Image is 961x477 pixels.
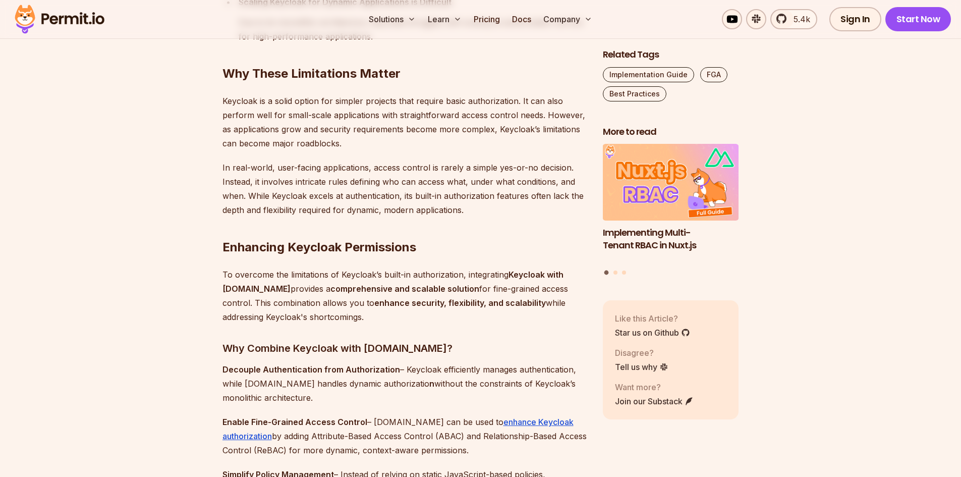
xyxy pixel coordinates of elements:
[603,144,739,277] div: Posts
[222,364,400,375] strong: Decouple Authentication from Authorization
[222,268,587,324] p: To overcome the limitations of Keycloak’s built-in authorization, integrating provides a for fine...
[603,67,694,82] a: Implementation Guide
[222,362,587,405] p: – Keycloak efficiently manages authentication, while [DOMAIN_NAME] handles dynamic authorizatio w...
[365,9,420,29] button: Solutions
[603,144,739,264] li: 1 of 3
[613,271,617,275] button: Go to slide 2
[374,298,546,308] strong: enhance security, flexibility, and scalability
[603,144,739,221] img: Implementing Multi-Tenant RBAC in Nuxt.js
[470,9,504,29] a: Pricing
[829,7,881,31] a: Sign In
[222,415,587,457] p: – [DOMAIN_NAME] can be used to by adding Attribute-Based Access Control (ABAC) and Relationship-B...
[615,361,668,373] a: Tell us why
[770,9,817,29] a: 5.4k
[222,340,587,356] h3: Why Combine Keycloak with [DOMAIN_NAME]?
[222,161,587,217] p: In real-world, user-facing applications, access control is rarely a simple yes-or-no decision. In...
[222,25,587,82] h2: Why These Limitations Matter
[622,271,626,275] button: Go to slide 3
[615,327,690,339] a: Star us on Github
[615,347,668,359] p: Disagree?
[603,144,739,264] a: Implementing Multi-Tenant RBAC in Nuxt.jsImplementing Multi-Tenant RBAC in Nuxt.js
[539,9,596,29] button: Company
[787,13,810,25] span: 5.4k
[10,2,109,36] img: Permit logo
[330,284,479,294] strong: comprehensive and scalable solution
[222,417,367,427] strong: Enable Fine-Grained Access Control
[603,48,739,61] h2: Related Tags
[700,67,727,82] a: FGA
[603,227,739,252] h3: Implementing Multi-Tenant RBAC in Nuxt.js
[615,395,694,407] a: Join our Substack
[222,94,587,150] p: Keycloak is a solid option for simpler projects that require basic authorization. It can also per...
[885,7,951,31] a: Start Now
[508,9,535,29] a: Docs
[429,379,434,389] strong: n
[604,271,609,275] button: Go to slide 1
[424,9,466,29] button: Learn
[603,126,739,138] h2: More to read
[615,312,690,325] p: Like this Article?
[222,199,587,255] h2: Enhancing Keycloak Permissions
[603,86,666,101] a: Best Practices
[615,381,694,393] p: Want more?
